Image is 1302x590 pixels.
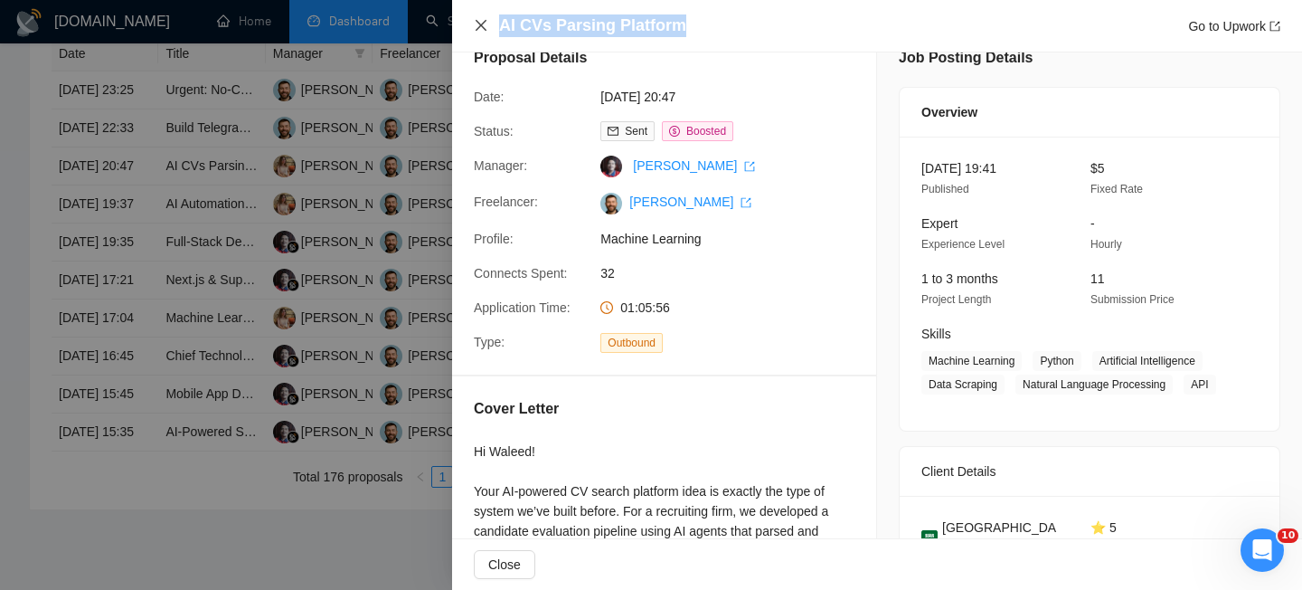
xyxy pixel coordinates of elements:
span: Boosted [686,125,726,138]
img: c1-JWQDXWEy3CnA6sRtFzzU22paoDq5cZnWyBNc3HWqwvuW0qNnjm1CMP-YmbEEtPC [600,193,622,214]
span: Natural Language Processing [1015,375,1173,395]
h4: AI CVs Parsing Platform [499,14,686,37]
span: 11 [1090,271,1105,286]
span: $5 [1090,161,1105,176]
span: Data Scraping [921,375,1005,395]
span: Manager: [474,158,527,173]
span: Machine Learning [921,351,1022,371]
button: Close [474,18,488,33]
span: Skills [921,327,951,341]
a: [PERSON_NAME] export [633,158,755,173]
span: 10 [1278,528,1298,543]
span: Connects Spent: [474,266,568,281]
button: Close [474,550,535,579]
h5: Cover Letter [474,398,559,420]
span: Expert [921,216,958,231]
span: Artificial Intelligence [1092,351,1203,371]
span: [DATE] 19:41 [921,161,996,176]
span: Overview [921,102,977,122]
a: Go to Upworkexport [1188,19,1280,33]
span: Date: [474,90,504,104]
span: API [1184,375,1215,395]
span: Experience Level [921,238,1005,251]
a: [PERSON_NAME] export [629,195,751,209]
span: export [1269,21,1280,32]
span: clock-circle [600,301,613,314]
span: 1 to 3 months [921,271,998,286]
span: Outbound [600,333,663,353]
span: Profile: [474,232,514,246]
span: - [1090,216,1095,231]
h5: Job Posting Details [899,47,1033,69]
img: 🇸🇦 [921,528,938,547]
iframe: Intercom live chat [1241,528,1284,572]
span: Fixed Rate [1090,183,1143,195]
span: Machine Learning [600,229,872,249]
span: Application Time: [474,300,571,315]
span: Close [488,555,521,575]
h5: Proposal Details [474,47,587,69]
span: Python [1033,351,1080,371]
div: Client Details [921,447,1258,496]
span: close [474,18,488,33]
span: export [744,161,755,172]
span: Freelancer: [474,195,538,209]
span: 32 [600,263,872,283]
span: Type: [474,335,505,349]
span: Status: [474,124,514,138]
span: Project Length [921,293,991,306]
span: export [741,197,751,208]
span: ⭐ 5 [1090,520,1117,535]
span: dollar [669,126,680,137]
span: Submission Price [1090,293,1175,306]
span: mail [608,126,618,137]
span: 01:05:56 [620,300,670,315]
span: [GEOGRAPHIC_DATA] [942,518,1061,557]
span: Published [921,183,969,195]
span: Sent [625,125,647,138]
span: Hourly [1090,238,1122,251]
span: [DATE] 20:47 [600,87,872,107]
